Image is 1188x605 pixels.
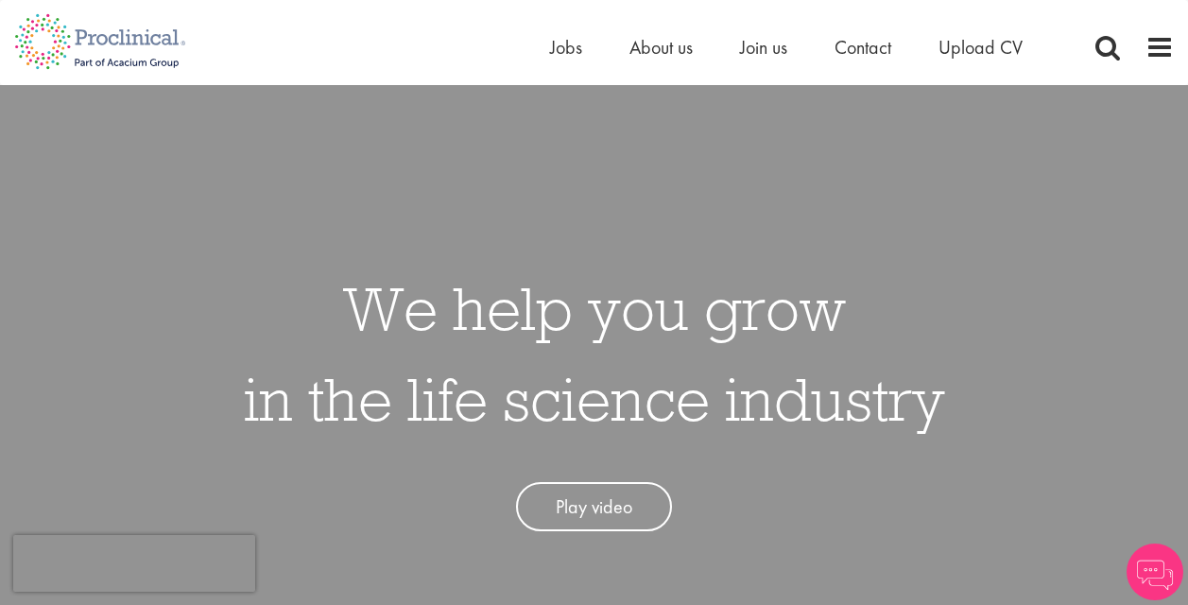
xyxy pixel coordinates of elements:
img: Chatbot [1127,544,1183,600]
a: Join us [740,35,787,60]
a: Contact [835,35,891,60]
a: Jobs [550,35,582,60]
h1: We help you grow in the life science industry [244,263,945,444]
a: Upload CV [938,35,1023,60]
a: Play video [516,482,672,532]
a: About us [629,35,693,60]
